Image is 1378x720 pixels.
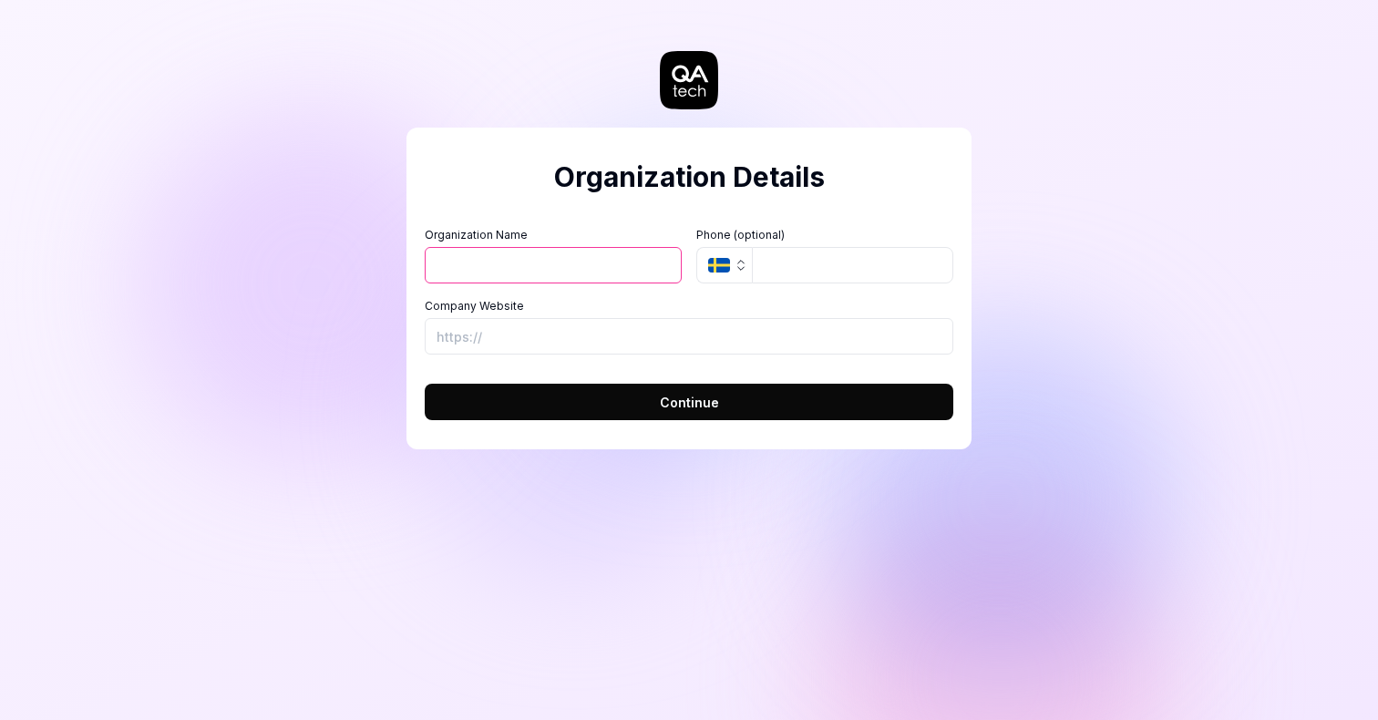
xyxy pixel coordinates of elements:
[660,393,719,412] span: Continue
[425,227,682,243] label: Organization Name
[696,227,953,243] label: Phone (optional)
[425,298,953,314] label: Company Website
[425,157,953,198] h2: Organization Details
[425,318,953,355] input: https://
[425,384,953,420] button: Continue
